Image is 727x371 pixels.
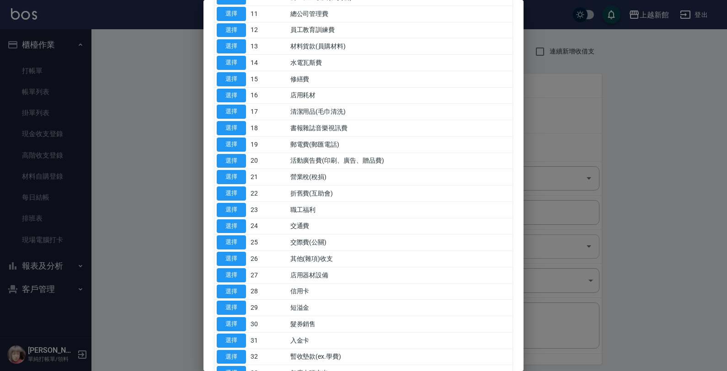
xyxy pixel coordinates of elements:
[248,5,288,22] td: 11
[288,104,513,120] td: 清潔用品(毛巾清洗)
[288,283,513,300] td: 信用卡
[248,71,288,87] td: 15
[217,268,246,282] button: 選擇
[288,71,513,87] td: 修繕費
[248,300,288,316] td: 29
[248,218,288,234] td: 24
[217,72,246,86] button: 選擇
[288,251,513,267] td: 其他(雜項)收支
[248,283,288,300] td: 28
[288,218,513,234] td: 交通費
[288,136,513,153] td: 郵電費(郵匯電話)
[248,153,288,169] td: 20
[217,252,246,266] button: 選擇
[288,234,513,251] td: 交際費(公關)
[288,332,513,349] td: 入金卡
[248,316,288,333] td: 30
[217,7,246,21] button: 選擇
[248,136,288,153] td: 19
[288,55,513,71] td: 水電瓦斯費
[288,267,513,283] td: 店用器材設備
[217,203,246,217] button: 選擇
[288,300,513,316] td: 短溢金
[217,170,246,184] button: 選擇
[248,251,288,267] td: 26
[288,22,513,38] td: 員工教育訓練費
[217,56,246,70] button: 選擇
[217,89,246,103] button: 選擇
[217,138,246,152] button: 選擇
[288,349,513,365] td: 暫收墊款(ex.學費)
[248,169,288,185] td: 21
[288,169,513,185] td: 營業稅(稅捐)
[248,267,288,283] td: 27
[217,219,246,233] button: 選擇
[248,120,288,137] td: 18
[217,317,246,331] button: 選擇
[248,55,288,71] td: 14
[248,349,288,365] td: 32
[288,153,513,169] td: 活動廣告費(印刷、廣告、贈品費)
[217,285,246,299] button: 選擇
[217,235,246,249] button: 選擇
[288,5,513,22] td: 總公司管理費
[217,334,246,348] button: 選擇
[248,22,288,38] td: 12
[217,121,246,135] button: 選擇
[288,185,513,202] td: 折舊費(互助會)
[288,38,513,55] td: 材料貨款(員購材料)
[217,154,246,168] button: 選擇
[248,201,288,218] td: 23
[217,186,246,201] button: 選擇
[248,234,288,251] td: 25
[248,87,288,104] td: 16
[288,316,513,333] td: 髮券銷售
[248,185,288,202] td: 22
[288,120,513,137] td: 書報雜誌音樂視訊費
[217,39,246,53] button: 選擇
[288,87,513,104] td: 店用耗材
[248,104,288,120] td: 17
[217,23,246,37] button: 選擇
[217,301,246,315] button: 選擇
[217,350,246,364] button: 選擇
[248,332,288,349] td: 31
[248,38,288,55] td: 13
[288,201,513,218] td: 職工福利
[217,105,246,119] button: 選擇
